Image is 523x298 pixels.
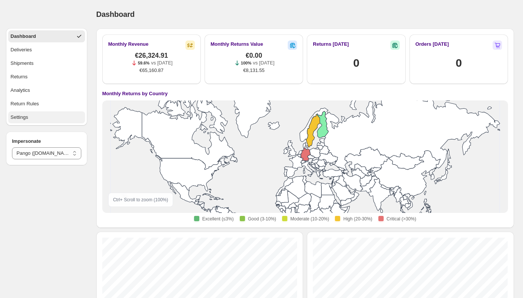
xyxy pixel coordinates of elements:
p: vs [DATE] [151,59,173,67]
div: Analytics [10,87,30,94]
div: Dashboard [10,33,36,40]
span: High (20-30%) [343,216,372,222]
span: 100% [241,61,251,65]
span: €0.00 [246,52,262,59]
h2: Returns [DATE] [313,40,349,48]
span: Dashboard [96,10,135,18]
span: Critical (>30%) [387,216,416,222]
h1: 0 [456,55,462,70]
span: €65,160.87 [139,67,163,74]
span: 59.6% [138,61,149,65]
button: Deliveries [8,44,85,56]
span: Excellent (≤3%) [202,216,234,222]
button: Dashboard [8,30,85,42]
div: Shipments [10,60,33,67]
div: Deliveries [10,46,32,54]
h2: Monthly Revenue [108,40,149,48]
span: €26,324.91 [135,52,168,59]
button: Return Rules [8,98,85,110]
h2: Orders [DATE] [415,40,449,48]
div: Settings [10,114,28,121]
button: Shipments [8,57,85,69]
p: vs [DATE] [253,59,275,67]
span: €8,131.55 [243,67,264,74]
h4: Monthly Returns by Country [102,90,168,97]
button: Analytics [8,84,85,96]
div: Returns [10,73,28,81]
span: Moderate (10-20%) [290,216,329,222]
div: Return Rules [10,100,39,108]
div: Ctrl + Scroll to zoom ( 100 %) [108,193,173,207]
h1: 0 [353,55,359,70]
h2: Monthly Returns Value [211,40,263,48]
span: Good (3-10%) [248,216,276,222]
button: Returns [8,71,85,83]
h4: Impersonate [12,138,81,145]
button: Settings [8,111,85,123]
